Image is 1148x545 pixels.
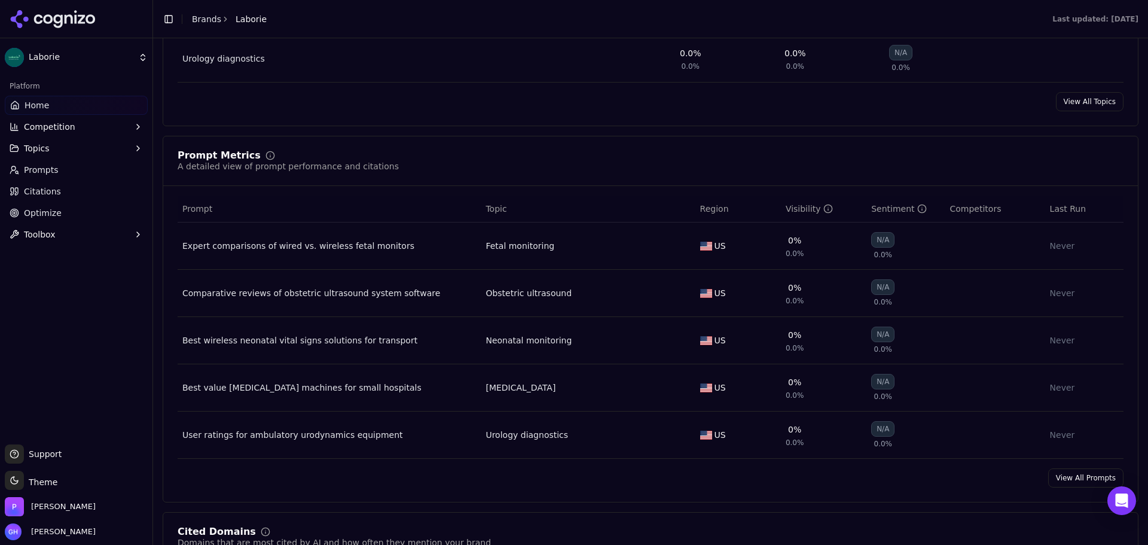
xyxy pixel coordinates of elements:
[481,196,695,223] th: Topic
[182,53,265,65] a: Urology diagnostics
[786,296,804,306] span: 0.0%
[178,160,399,172] div: A detailed view of prompt performance and citations
[182,429,476,441] a: User ratings for ambulatory urodynamics equipment
[25,99,49,111] span: Home
[788,329,801,341] div: 0%
[24,142,50,154] span: Topics
[1050,240,1119,252] div: Never
[715,429,726,441] span: US
[31,501,96,512] span: Perrill
[871,203,926,215] div: Sentiment
[786,203,833,215] div: Visibility
[700,289,712,298] img: US flag
[5,160,148,179] a: Prompts
[1050,334,1119,346] div: Never
[192,14,221,24] a: Brands
[178,196,481,223] th: Prompt
[871,374,894,389] div: N/A
[178,527,256,537] div: Cited Domains
[866,196,945,223] th: sentiment
[786,438,804,447] span: 0.0%
[486,287,572,299] a: Obstetric ultrasound
[486,334,572,346] a: Neonatal monitoring
[1048,468,1123,488] a: View All Prompts
[182,382,476,394] a: Best value [MEDICAL_DATA] machines for small hospitals
[700,203,729,215] span: Region
[786,249,804,258] span: 0.0%
[486,429,568,441] div: Urology diagnostics
[891,63,910,72] span: 0.0%
[182,203,212,215] span: Prompt
[871,279,894,295] div: N/A
[1050,382,1119,394] div: Never
[715,334,726,346] span: US
[715,287,726,299] span: US
[788,282,801,294] div: 0%
[5,523,96,540] button: Open user button
[182,334,476,346] a: Best wireless neonatal vital signs solutions for transport
[700,431,712,440] img: US flag
[1052,14,1138,24] div: Last updated: [DATE]
[5,182,148,201] a: Citations
[695,196,781,223] th: Region
[5,77,148,96] div: Platform
[874,439,893,449] span: 0.0%
[182,287,476,299] a: Comparative reviews of obstetric ultrasound system software
[874,297,893,307] span: 0.0%
[24,477,57,487] span: Theme
[5,225,148,244] button: Toolbox
[700,336,712,345] img: US flag
[24,164,59,176] span: Prompts
[788,376,801,388] div: 0%
[788,235,801,246] div: 0%
[1056,92,1123,111] a: View All Topics
[178,196,1123,459] div: Data table
[700,383,712,392] img: US flag
[949,203,1001,215] span: Competitors
[1050,429,1119,441] div: Never
[24,121,75,133] span: Competition
[786,62,805,71] span: 0.0%
[5,96,148,115] a: Home
[182,240,476,252] a: Expert comparisons of wired vs. wireless fetal monitors
[700,242,712,251] img: US flag
[29,52,133,63] span: Laborie
[680,47,701,59] div: 0.0%
[788,424,801,436] div: 0%
[178,151,261,160] div: Prompt Metrics
[786,343,804,353] span: 0.0%
[24,185,61,197] span: Citations
[5,203,148,223] a: Optimize
[945,196,1045,223] th: Competitors
[24,207,62,219] span: Optimize
[1107,486,1136,515] div: Open Intercom Messenger
[874,250,893,260] span: 0.0%
[871,232,894,248] div: N/A
[1050,287,1119,299] div: Never
[24,448,62,460] span: Support
[874,345,893,354] span: 0.0%
[24,229,56,240] span: Toolbox
[889,45,912,60] div: N/A
[486,382,555,394] a: [MEDICAL_DATA]
[26,526,96,537] span: [PERSON_NAME]
[715,240,726,252] span: US
[1050,203,1086,215] span: Last Run
[192,13,267,25] nav: breadcrumb
[715,382,726,394] span: US
[871,327,894,342] div: N/A
[871,421,894,437] div: N/A
[5,117,148,136] button: Competition
[486,240,554,252] a: Fetal monitoring
[5,497,96,516] button: Open organization switcher
[784,47,806,59] div: 0.0%
[5,139,148,158] button: Topics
